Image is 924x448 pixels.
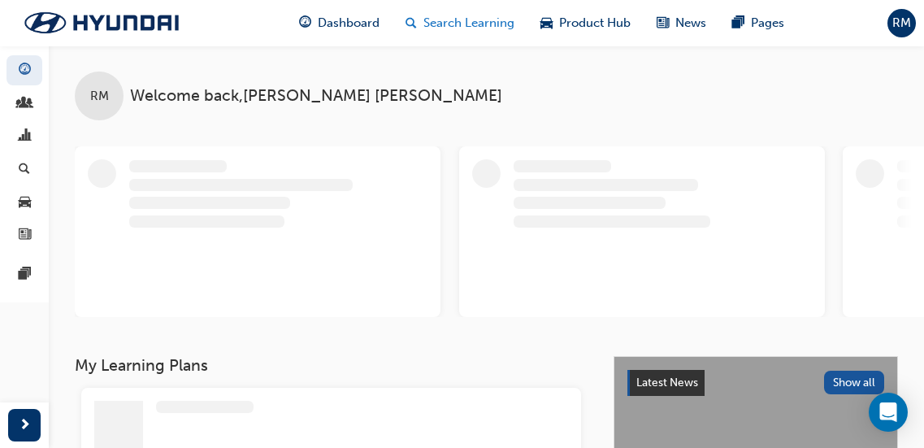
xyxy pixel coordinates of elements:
span: RM [892,14,911,33]
a: car-iconProduct Hub [527,7,644,40]
span: car-icon [540,13,553,33]
span: car-icon [19,195,31,210]
div: Open Intercom Messenger [869,393,908,432]
a: news-iconNews [644,7,719,40]
span: guage-icon [19,63,31,78]
span: News [675,14,706,33]
span: chart-icon [19,129,31,144]
button: Show all [824,371,885,394]
span: RM [90,87,109,106]
span: search-icon [406,13,417,33]
span: search-icon [19,163,30,177]
span: pages-icon [732,13,744,33]
img: Trak [8,6,195,40]
a: search-iconSearch Learning [393,7,527,40]
span: people-icon [19,97,31,111]
a: Latest NewsShow all [627,370,884,396]
a: guage-iconDashboard [286,7,393,40]
span: Welcome back , [PERSON_NAME] [PERSON_NAME] [130,87,502,106]
span: pages-icon [19,267,31,282]
h3: My Learning Plans [75,356,588,375]
a: pages-iconPages [719,7,797,40]
span: Dashboard [318,14,380,33]
span: Search Learning [423,14,514,33]
span: news-icon [19,228,31,243]
span: next-icon [19,415,31,436]
span: news-icon [657,13,669,33]
button: RM [887,9,916,37]
span: Latest News [636,376,698,389]
span: guage-icon [299,13,311,33]
span: Pages [751,14,784,33]
span: Product Hub [559,14,631,33]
